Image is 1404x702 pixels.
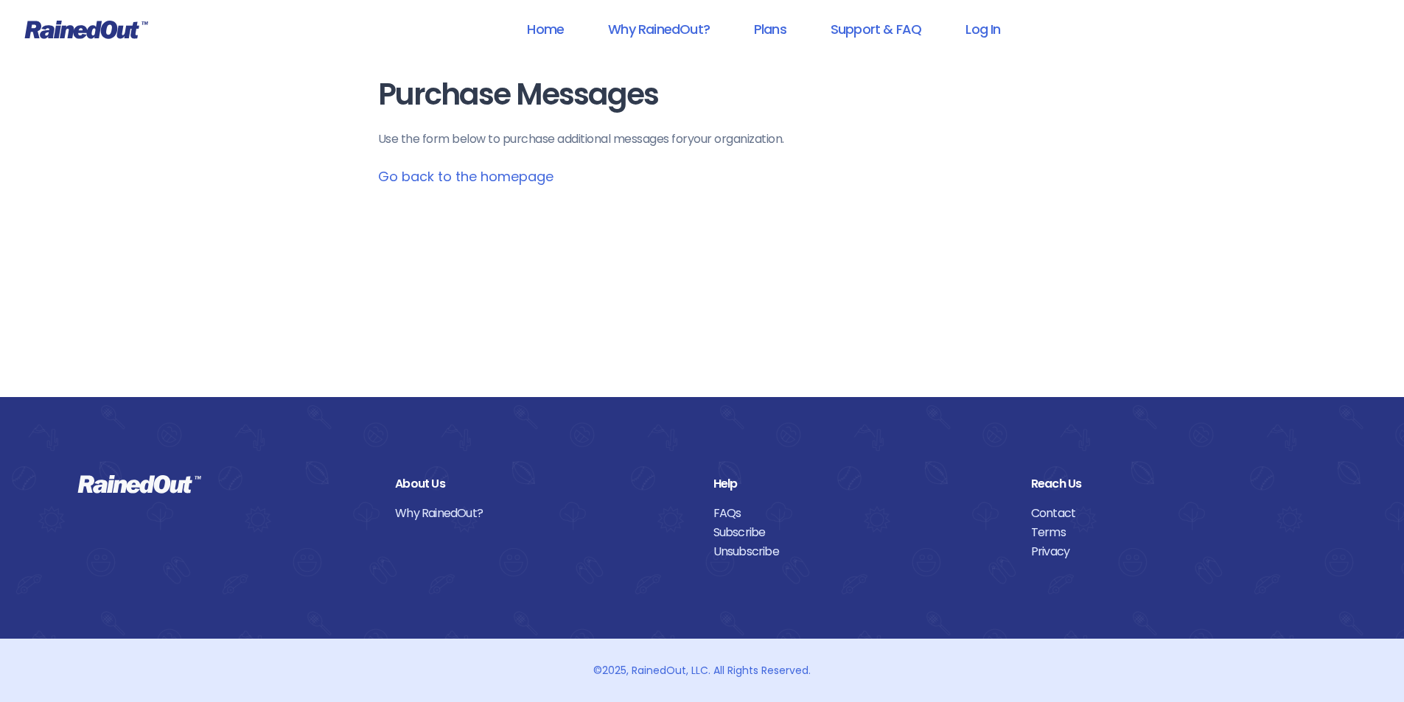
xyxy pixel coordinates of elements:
[713,504,1009,523] a: FAQs
[395,474,691,494] div: About Us
[1031,523,1327,542] a: Terms
[811,13,940,46] a: Support & FAQ
[735,13,806,46] a: Plans
[1031,542,1327,561] a: Privacy
[1031,474,1327,494] div: Reach Us
[713,474,1009,494] div: Help
[508,13,583,46] a: Home
[395,504,691,523] a: Why RainedOut?
[378,78,1027,111] h1: Purchase Messages
[378,167,553,186] a: Go back to the homepage
[713,542,1009,561] a: Unsubscribe
[378,130,1027,148] p: Use the form below to purchase additional messages for your organization .
[713,523,1009,542] a: Subscribe
[1031,504,1327,523] a: Contact
[946,13,1019,46] a: Log In
[589,13,729,46] a: Why RainedOut?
